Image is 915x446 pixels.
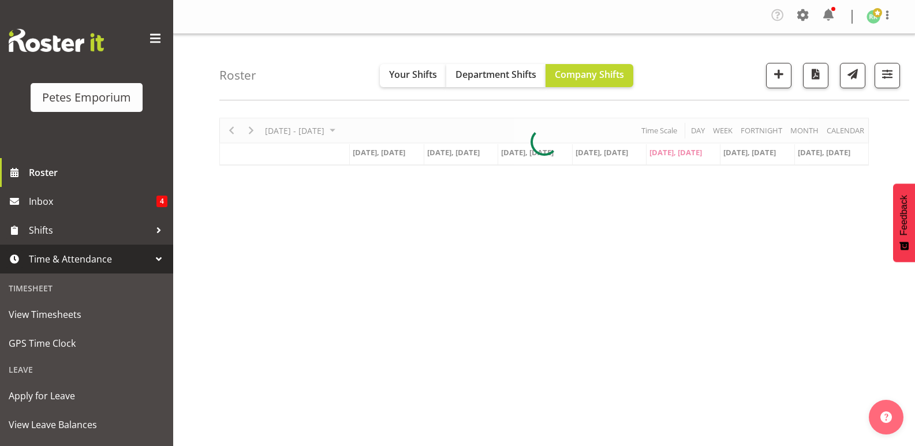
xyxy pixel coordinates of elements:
span: GPS Time Clock [9,335,165,352]
img: Rosterit website logo [9,29,104,52]
span: Roster [29,164,167,181]
button: Company Shifts [546,64,633,87]
span: Apply for Leave [9,387,165,404]
a: View Leave Balances [3,410,170,439]
button: Download a PDF of the roster according to the set date range. [803,63,828,88]
img: ruth-robertson-taylor722.jpg [867,10,880,24]
span: Feedback [899,195,909,235]
div: Leave [3,358,170,381]
button: Filter Shifts [875,63,900,88]
button: Feedback - Show survey [893,183,915,262]
span: Time & Attendance [29,250,150,268]
span: Shifts [29,222,150,239]
span: Your Shifts [389,68,437,81]
span: Inbox [29,193,156,210]
a: View Timesheets [3,300,170,329]
span: Department Shifts [455,68,536,81]
a: GPS Time Clock [3,329,170,358]
div: Timesheet [3,276,170,300]
span: Company Shifts [555,68,624,81]
a: Apply for Leave [3,381,170,410]
img: help-xxl-2.png [880,411,892,423]
span: View Timesheets [9,306,165,323]
span: 4 [156,196,167,207]
button: Department Shifts [446,64,546,87]
h4: Roster [219,69,256,82]
span: View Leave Balances [9,416,165,433]
button: Send a list of all shifts for the selected filtered period to all rostered employees. [840,63,865,88]
button: Add a new shift [766,63,791,88]
button: Your Shifts [380,64,446,87]
div: Petes Emporium [42,89,131,106]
